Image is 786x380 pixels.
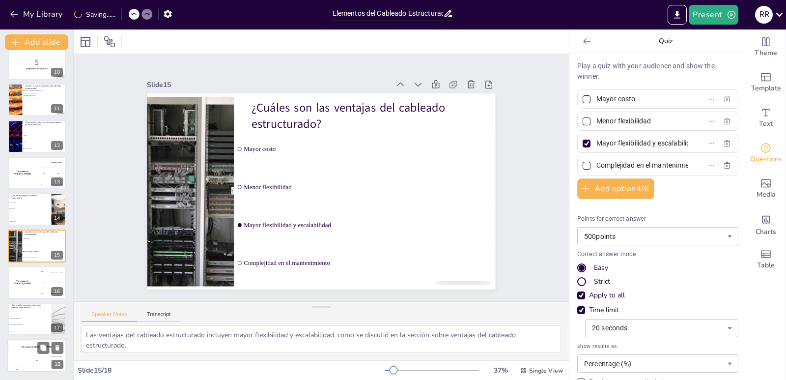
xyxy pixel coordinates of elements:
div: Slide 15 / 18 [78,366,385,375]
div: Apply to all [589,291,625,300]
div: 200 [27,361,47,372]
span: Complejidad en el mantenimiento [24,257,65,258]
div: 15 [51,251,63,260]
div: 12 [51,141,63,150]
input: Insert title [333,6,444,21]
button: Present [689,5,738,25]
span: Single View [529,367,563,375]
span: Aumentar la velocidad de internet [24,97,51,98]
textarea: Las ventajas del cableado estructurado incluyen mayor flexibilidad y escalabilidad, como se discu... [82,325,561,352]
div: Add a table [746,242,786,277]
button: Add option4/6 [577,178,654,199]
span: F/UTP [24,141,65,142]
h4: The winner is [PERSON_NAME] [8,170,37,175]
span: TIA/EIA-568 [9,208,51,209]
div: 14 [51,214,63,223]
span: Facilitar la comunicación entre dispositivos [24,90,51,91]
span: Position [104,36,115,48]
div: Layout [78,34,93,50]
div: 18 [52,360,63,369]
div: 14 [8,193,66,226]
div: Slide 15 [183,31,416,115]
span: Questions [750,154,782,165]
div: Jaap [57,282,59,284]
span: S/FTP [24,135,65,136]
div: [PERSON_NAME] [7,365,27,367]
div: 37 % [489,366,512,375]
div: 300 [47,357,66,372]
span: Mayor flexibilidad y escalabilidad [232,195,471,279]
p: ¿Qué norma regula el cableado estructurado? [11,194,49,200]
button: Transcript [137,311,181,322]
span: La calidad de los cables [9,312,51,313]
div: 100 [7,367,27,372]
strong: ¡Prepárense para el quiz! [26,67,47,70]
div: 100 [37,266,66,277]
span: Show results as [577,342,738,351]
span: Complejidad en el mantenimiento [220,232,459,315]
div: Easy [577,263,738,273]
div: 17 [51,323,63,332]
div: Apply to all [577,291,738,300]
div: 100 [37,157,66,168]
button: Speaker Notes [82,311,137,322]
div: 300 [37,178,66,189]
span: Menor flexibilidad [244,159,482,243]
h4: The winner is [PERSON_NAME] [7,346,66,349]
span: Mayor flexibilidad y escalabilidad [24,251,65,252]
span: ANSI/TIA-942 [9,221,51,222]
div: Easy [594,263,608,273]
span: La ubicación de los conectores [9,324,51,325]
div: 300 [37,288,66,299]
div: 500 points [577,227,738,245]
span: Charts [756,227,776,237]
div: 10 [8,47,66,79]
span: La cantidad de dispositivos [9,318,51,319]
span: Mayor costo [24,238,65,239]
div: Percentage (%) [577,354,738,373]
div: [PERSON_NAME] [47,356,66,357]
span: Media [757,189,776,200]
div: Change the overall theme [746,29,786,65]
div: 10 [51,68,63,77]
p: ¿Cuáles son las ventajas del cableado estructurado? [25,231,63,236]
p: Quiz [595,29,736,53]
button: R R [755,5,773,25]
button: Delete Slide [52,342,63,354]
p: Points for correct answer [577,215,738,224]
div: Time limit [589,305,619,315]
div: 200 [37,277,66,288]
div: 20 seconds [585,319,738,337]
p: ¿Qué tipo de cable se utiliza comúnmente en redes Ethernet? [25,121,63,126]
div: 11 [8,84,66,116]
div: 200 [37,168,66,178]
div: 16 [51,287,63,296]
div: Add images, graphics, shapes or video [746,171,786,206]
p: ¿Cuáles son las ventajas del cableado estructurado? [269,82,495,182]
h4: The winner is [PERSON_NAME] [8,280,37,285]
div: 13 [8,157,66,189]
div: Jaap [27,360,47,361]
div: Add ready made slides [746,65,786,100]
span: Text [759,118,773,129]
button: My Library [7,6,67,22]
div: 12 [8,120,66,152]
div: 13 [51,177,63,186]
div: R R [755,6,773,24]
input: Option 1 [596,92,688,106]
span: Menor flexibilidad [24,245,65,246]
div: Add text boxes [746,100,786,136]
button: Add slide [5,34,68,50]
span: Todos los anteriores [24,147,65,148]
span: IEEE 802.3 [9,214,51,215]
div: Strict [577,277,738,287]
div: Get real-time input from your audience [746,136,786,171]
input: Option 4 [596,158,688,173]
div: 18 [7,339,66,373]
span: ISO/IEC 11801 [9,202,51,203]
div: Time limit [577,305,738,315]
div: Add charts and graphs [746,206,786,242]
div: 11 [51,104,63,113]
p: 5 [11,57,63,67]
span: Table [757,260,775,271]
